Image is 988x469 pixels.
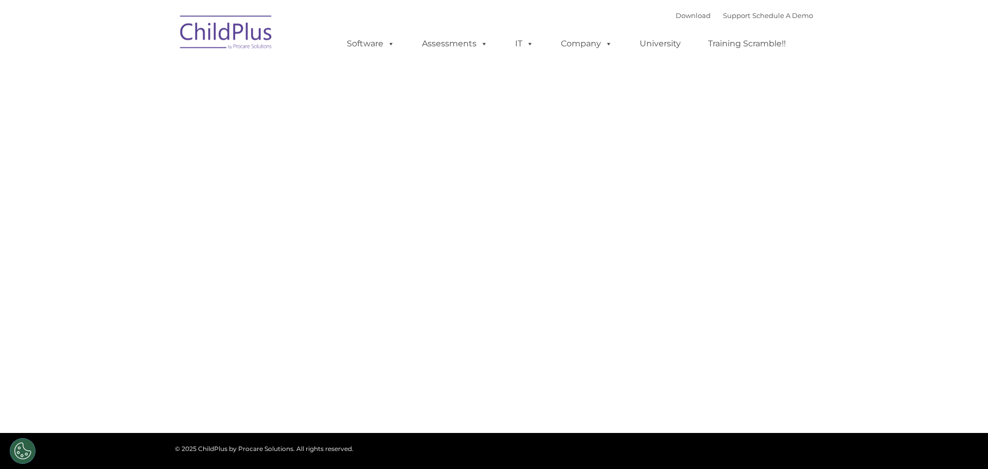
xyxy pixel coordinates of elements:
[752,11,813,20] a: Schedule A Demo
[698,33,796,54] a: Training Scramble!!
[412,33,498,54] a: Assessments
[505,33,544,54] a: IT
[629,33,691,54] a: University
[337,33,405,54] a: Software
[175,445,354,453] span: © 2025 ChildPlus by Procare Solutions. All rights reserved.
[676,11,711,20] a: Download
[10,438,36,464] button: Cookies Settings
[723,11,750,20] a: Support
[175,8,278,60] img: ChildPlus by Procare Solutions
[676,11,813,20] font: |
[551,33,623,54] a: Company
